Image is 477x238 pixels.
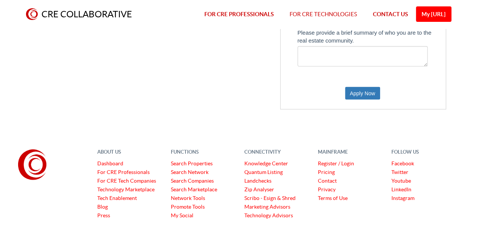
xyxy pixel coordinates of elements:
[171,149,233,154] h5: FUNCTIONS
[244,169,283,175] a: Quantum Listing
[244,195,296,201] a: Scribo - Esign & Shred
[97,195,137,201] a: Tech Enablement
[298,26,442,46] label: Please provide a brief summary of who you are to the real estate community.
[318,160,354,166] a: Register / Login
[318,149,380,154] h5: MAINFRAME
[391,195,414,201] a: Instagram
[391,186,411,192] a: LinkedIn
[171,186,217,192] a: Search Marketplace
[97,160,123,166] a: Dashboard
[97,169,150,175] a: For CRE Professionals
[97,186,155,192] a: Technology Marketplace
[97,149,160,154] h5: ABOUT US
[391,169,408,175] a: Twitter
[391,177,411,183] a: Youtube
[318,186,336,192] a: Privacy
[171,212,193,218] a: My Social
[244,149,307,154] h5: CONNECTIVITY
[97,212,110,218] a: Press
[171,160,213,166] a: Search Properties
[97,177,156,183] a: For CRE Tech Companies
[171,169,209,175] a: Search Network
[244,212,293,218] a: Technology Advisors
[97,203,108,209] a: Blog
[171,177,214,183] a: Search Companies
[391,149,454,154] h5: FOLLOW US
[171,203,205,209] a: Promote Tools
[171,195,205,201] a: Network Tools
[244,177,271,183] a: Landchecks
[318,169,335,175] a: Pricing
[244,203,290,209] a: Marketing Advisors
[416,6,451,22] a: My [URL]
[391,160,414,166] a: Facebook
[244,160,288,166] a: Knowledge Center
[345,87,380,99] button: Apply Now
[318,195,348,201] a: Terms of Use
[318,177,337,183] a: Contact
[244,186,274,192] a: Zip Analyser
